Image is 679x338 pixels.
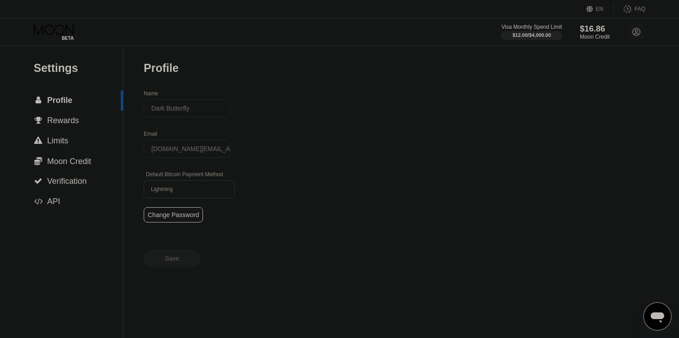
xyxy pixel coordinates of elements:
div: Change Password [148,211,199,218]
span: Limits [47,136,68,145]
span:  [34,137,42,145]
div: Visa Monthly Spend Limit$12.00/$4,000.00 [501,24,562,40]
div: Name [144,90,235,97]
div:  [34,177,43,185]
span: Moon Credit [47,157,91,166]
div: FAQ [635,6,645,12]
div:  [34,156,43,165]
div: Lightning [149,186,216,192]
div: EN [586,4,614,13]
span:  [34,156,42,165]
div:  [34,116,43,125]
span:  [34,197,43,205]
div:  [34,96,43,104]
iframe: Button to launch messaging window [643,302,672,331]
div: Settings [34,62,123,75]
div:  [34,137,43,145]
span: Profile [47,96,72,105]
div: FAQ [614,4,645,13]
span:  [35,96,41,104]
span: Verification [47,177,87,186]
div: $16.86 [580,24,610,33]
span:  [34,177,42,185]
span: Rewards [47,116,79,125]
div: Moon Credit [580,34,610,40]
div: $12.00 / $4,000.00 [512,32,551,38]
span:  [35,116,42,125]
div: EN [596,6,604,12]
div: $16.86Moon Credit [580,24,610,40]
span: API [47,197,60,206]
div: Default Bitcoin Payment Method [144,171,235,178]
div: Email [144,131,235,137]
div: Profile [144,62,179,75]
div: Change Password [144,207,203,222]
div: Visa Monthly Spend Limit [501,24,562,30]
